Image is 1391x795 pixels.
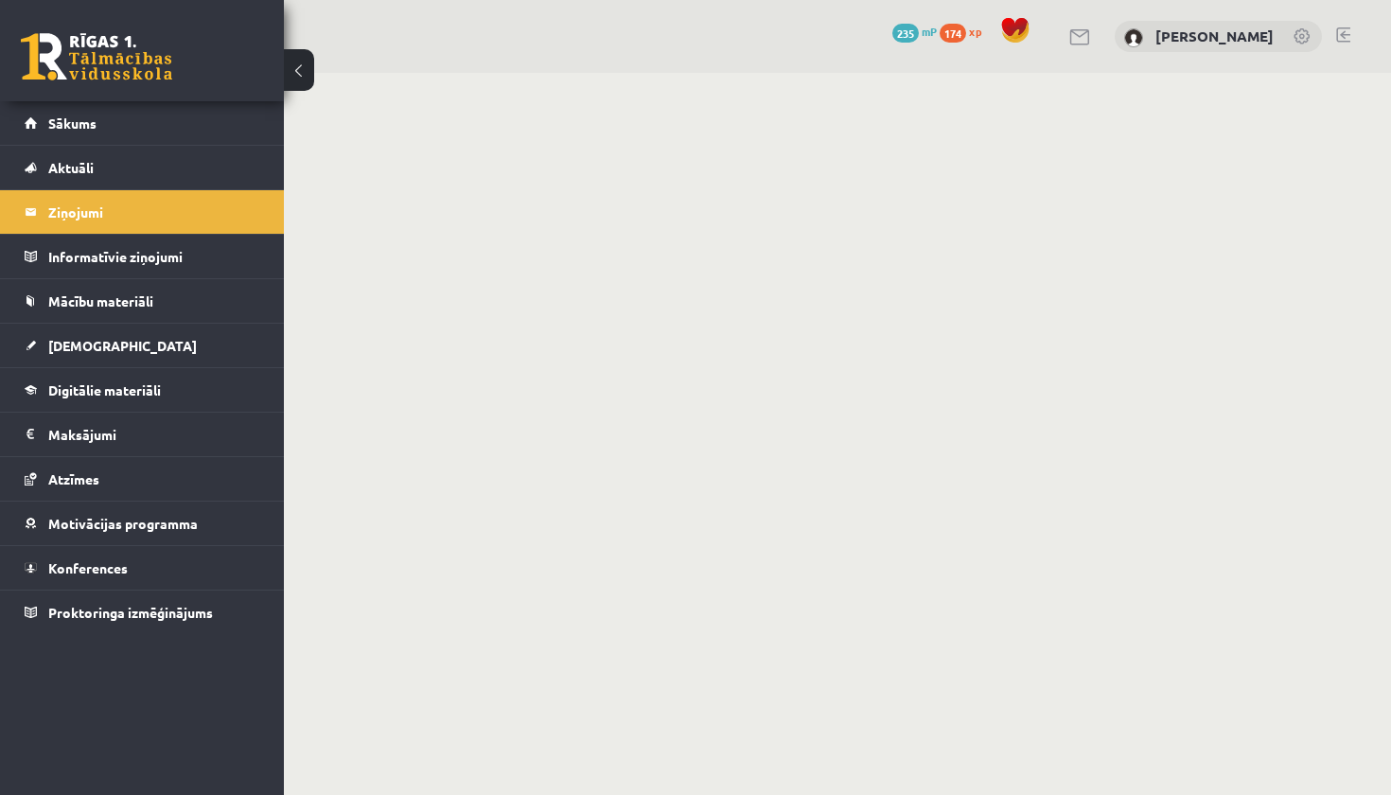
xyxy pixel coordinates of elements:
span: xp [969,24,981,39]
span: 174 [940,24,966,43]
a: 174 xp [940,24,991,39]
legend: Ziņojumi [48,190,260,234]
a: Konferences [25,546,260,590]
a: Digitālie materiāli [25,368,260,412]
span: Konferences [48,559,128,576]
span: 235 [892,24,919,43]
a: Sākums [25,101,260,145]
img: Nikola Zemzare [1124,28,1143,47]
a: Aktuāli [25,146,260,189]
a: Motivācijas programma [25,502,260,545]
span: Sākums [48,115,97,132]
a: Maksājumi [25,413,260,456]
span: mP [922,24,937,39]
a: 235 mP [892,24,937,39]
span: Digitālie materiāli [48,381,161,398]
span: Proktoringa izmēģinājums [48,604,213,621]
span: [DEMOGRAPHIC_DATA] [48,337,197,354]
a: [PERSON_NAME] [1155,26,1274,45]
span: Motivācijas programma [48,515,198,532]
a: [DEMOGRAPHIC_DATA] [25,324,260,367]
span: Aktuāli [48,159,94,176]
span: Atzīmes [48,470,99,487]
legend: Maksājumi [48,413,260,456]
a: Rīgas 1. Tālmācības vidusskola [21,33,172,80]
a: Informatīvie ziņojumi [25,235,260,278]
legend: Informatīvie ziņojumi [48,235,260,278]
a: Ziņojumi [25,190,260,234]
a: Mācību materiāli [25,279,260,323]
span: Mācību materiāli [48,292,153,309]
a: Atzīmes [25,457,260,501]
a: Proktoringa izmēģinājums [25,591,260,634]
